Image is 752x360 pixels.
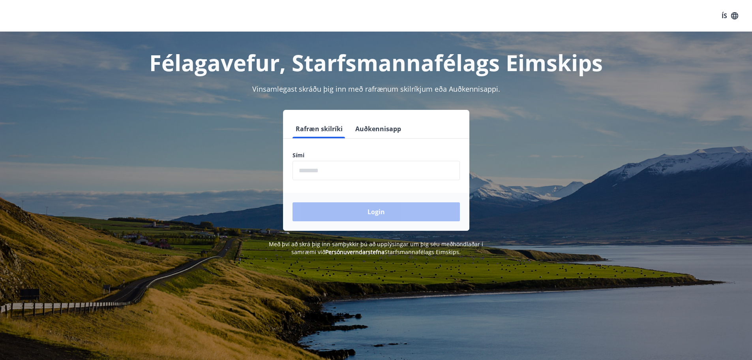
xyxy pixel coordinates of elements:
span: Með því að skrá þig inn samþykkir þú að upplýsingar um þig séu meðhöndlaðar í samræmi við Starfsm... [269,240,483,256]
span: Vinsamlegast skráðu þig inn með rafrænum skilríkjum eða Auðkennisappi. [252,84,500,94]
h1: Félagavefur, Starfsmannafélags Eimskips [101,47,651,77]
button: ÍS [717,9,743,23]
button: Auðkennisapp [352,119,404,138]
label: Sími [293,151,460,159]
a: Persónuverndarstefna [325,248,384,256]
button: Rafræn skilríki [293,119,346,138]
